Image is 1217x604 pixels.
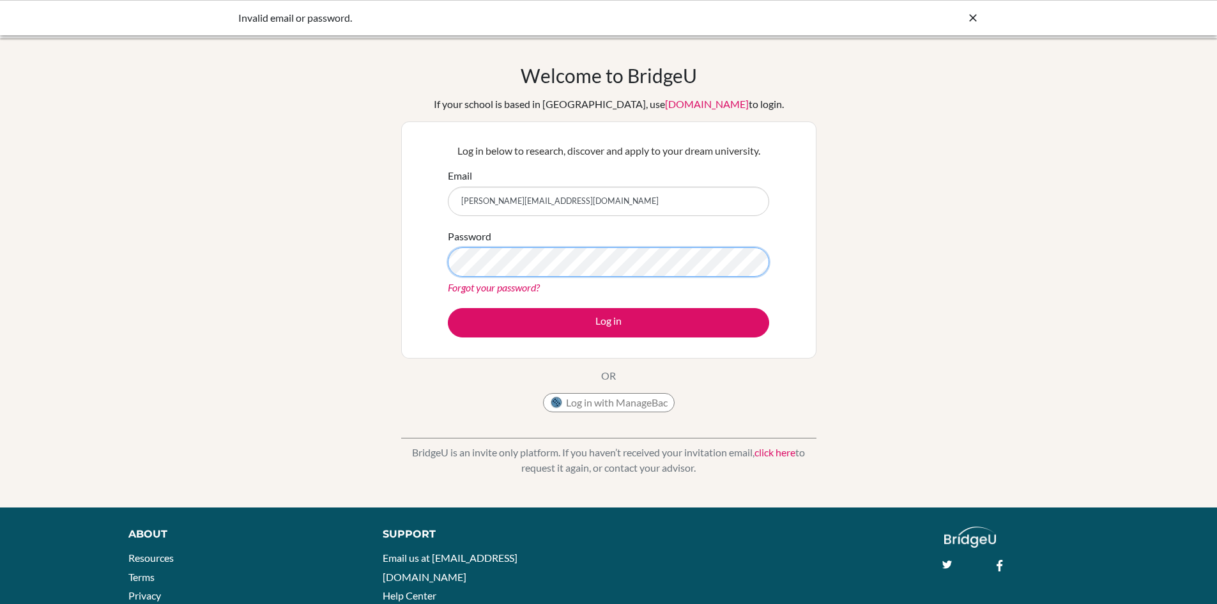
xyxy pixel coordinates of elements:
[128,552,174,564] a: Resources
[128,527,354,542] div: About
[521,64,697,87] h1: Welcome to BridgeU
[401,445,816,476] p: BridgeU is an invite only platform. If you haven’t received your invitation email, to request it ...
[434,97,784,112] div: If your school is based in [GEOGRAPHIC_DATA], use to login.
[543,393,675,412] button: Log in with ManageBac
[448,168,472,183] label: Email
[383,552,517,583] a: Email us at [EMAIL_ADDRESS][DOMAIN_NAME]
[448,308,769,337] button: Log in
[383,527,593,542] div: Support
[238,10,788,26] div: Invalid email or password.
[128,571,155,583] a: Terms
[128,589,161,601] a: Privacy
[665,98,749,110] a: [DOMAIN_NAME]
[383,589,436,601] a: Help Center
[754,446,795,458] a: click here
[448,143,769,159] p: Log in below to research, discover and apply to your dream university.
[944,527,996,548] img: logo_white@2x-f4f0deed5e89b7ecb1c2cc34c3e3d731f90f0f143d5ea2071677605dd97b5244.png
[448,229,491,244] label: Password
[601,368,616,383] p: OR
[448,281,540,293] a: Forgot your password?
